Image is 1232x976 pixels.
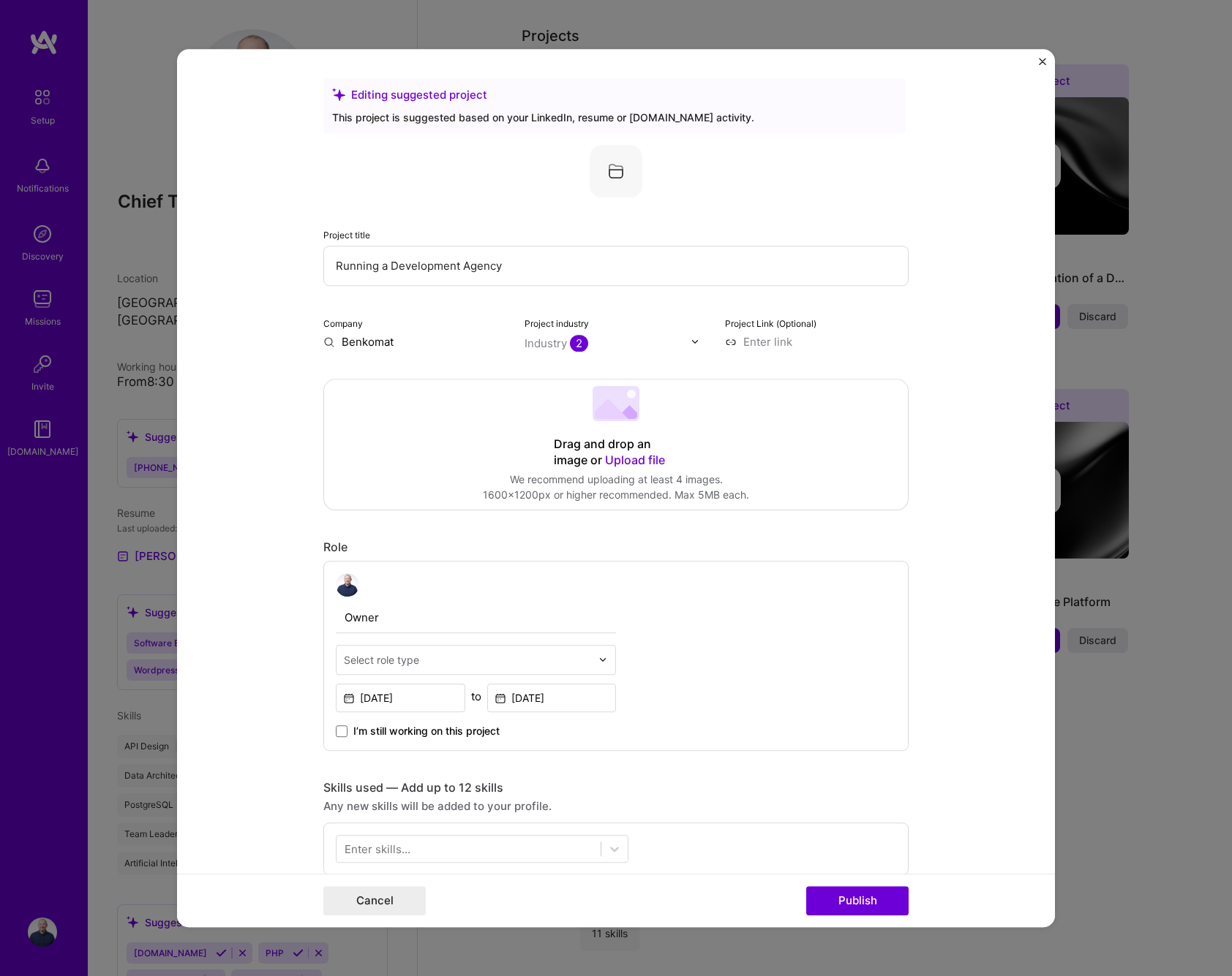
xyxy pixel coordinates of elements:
[323,246,909,286] input: Enter the name of the project
[483,472,749,488] div: We recommend uploading at least 4 images.
[483,488,749,503] div: 1600x1200px or higher recommended. Max 5MB each.
[471,689,481,704] div: to
[353,724,500,738] span: I’m still working on this project
[323,886,426,915] button: Cancel
[332,88,345,101] i: icon SuggestedTeams
[554,436,678,469] div: Drag and drop an image or
[570,335,588,352] span: 2
[725,318,816,329] label: Project Link (Optional)
[323,540,909,555] div: Role
[345,841,410,856] div: Enter skills...
[323,379,909,510] div: Drag and drop an image or Upload fileWe recommend uploading at least 4 images.1600x1200px or high...
[590,145,642,197] img: Company logo
[806,886,909,915] button: Publish
[336,602,616,633] input: Role Name
[323,798,909,814] div: Any new skills will be added to your profile.
[323,334,507,349] input: Enter name or website
[525,336,588,351] div: Industry
[1039,58,1046,73] button: Close
[691,337,699,346] img: drop icon
[323,780,909,795] div: Skills used — Add up to 12 skills
[332,87,897,102] div: Editing suggested project
[336,684,465,712] input: Date
[323,318,363,329] label: Company
[605,453,665,467] span: Upload file
[487,684,617,712] input: Date
[598,655,607,664] img: drop icon
[323,230,370,241] label: Project title
[525,318,589,329] label: Project industry
[725,334,909,349] input: Enter link
[344,652,419,667] div: Select role type
[332,110,897,125] div: This project is suggested based on your LinkedIn, resume or [DOMAIN_NAME] activity.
